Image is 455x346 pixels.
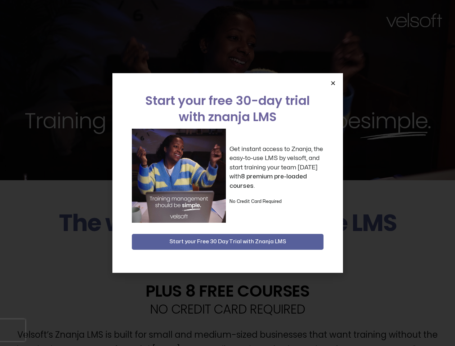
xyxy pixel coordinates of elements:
[132,93,324,125] h2: Start your free 30-day trial with znanja LMS
[229,173,307,189] strong: 8 premium pre-loaded courses
[169,238,286,246] span: Start your Free 30 Day Trial with Znanja LMS
[330,80,336,86] a: Close
[229,145,324,191] p: Get instant access to Znanja, the easy-to-use LMS by velsoft, and start training your team [DATE]...
[132,129,226,223] img: a woman sitting at her laptop dancing
[229,199,282,204] strong: No Credit Card Required
[132,234,324,250] button: Start your Free 30 Day Trial with Znanja LMS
